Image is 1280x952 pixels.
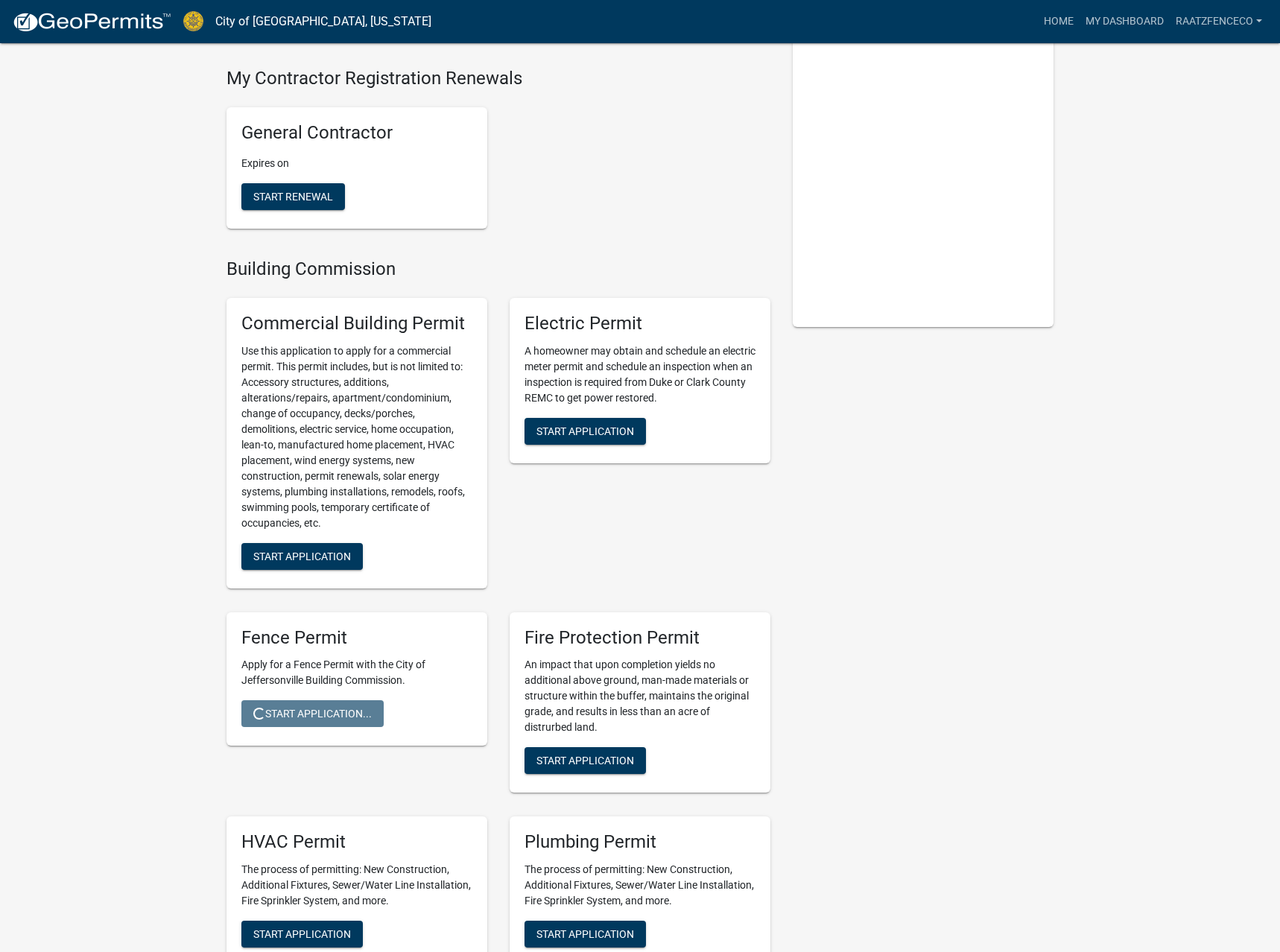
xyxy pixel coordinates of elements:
h5: Commercial Building Permit [241,313,472,334]
a: My Dashboard [1080,7,1170,36]
button: Start Renewal [241,183,345,210]
h5: Fire Protection Permit [525,627,755,649]
a: raatzfenceco [1170,7,1268,36]
wm-registration-list-section: My Contractor Registration Renewals [226,68,770,241]
p: The process of permitting: New Construction, Additional Fixtures, Sewer/Water Line Installation, ... [525,862,755,909]
button: Start Application... [241,700,384,727]
span: Start Application [253,928,351,940]
button: Start Application [525,747,646,774]
p: The process of permitting: New Construction, Additional Fixtures, Sewer/Water Line Installation, ... [241,862,472,909]
a: Home [1038,7,1080,36]
button: Start Application [525,921,646,948]
button: Start Application [241,921,363,948]
h4: My Contractor Registration Renewals [226,68,770,89]
p: Apply for a Fence Permit with the City of Jeffersonville Building Commission. [241,657,472,688]
h4: Building Commission [226,258,770,280]
span: Start Application [253,550,351,562]
button: Start Application [525,418,646,445]
img: City of Jeffersonville, Indiana [183,11,203,31]
h5: General Contractor [241,122,472,144]
a: City of [GEOGRAPHIC_DATA], [US_STATE] [215,9,431,34]
button: Start Application [241,543,363,570]
h5: Electric Permit [525,313,755,334]
span: Start Application... [253,708,372,720]
p: Expires on [241,156,472,171]
h5: Plumbing Permit [525,831,755,853]
span: Start Application [536,425,634,437]
span: Start Renewal [253,191,333,203]
p: A homeowner may obtain and schedule an electric meter permit and schedule an inspection when an i... [525,343,755,406]
p: An impact that upon completion yields no additional above ground, man-made materials or structure... [525,657,755,735]
h5: HVAC Permit [241,831,472,853]
span: Start Application [536,755,634,767]
h5: Fence Permit [241,627,472,649]
p: Use this application to apply for a commercial permit. This permit includes, but is not limited t... [241,343,472,531]
span: Start Application [536,928,634,940]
